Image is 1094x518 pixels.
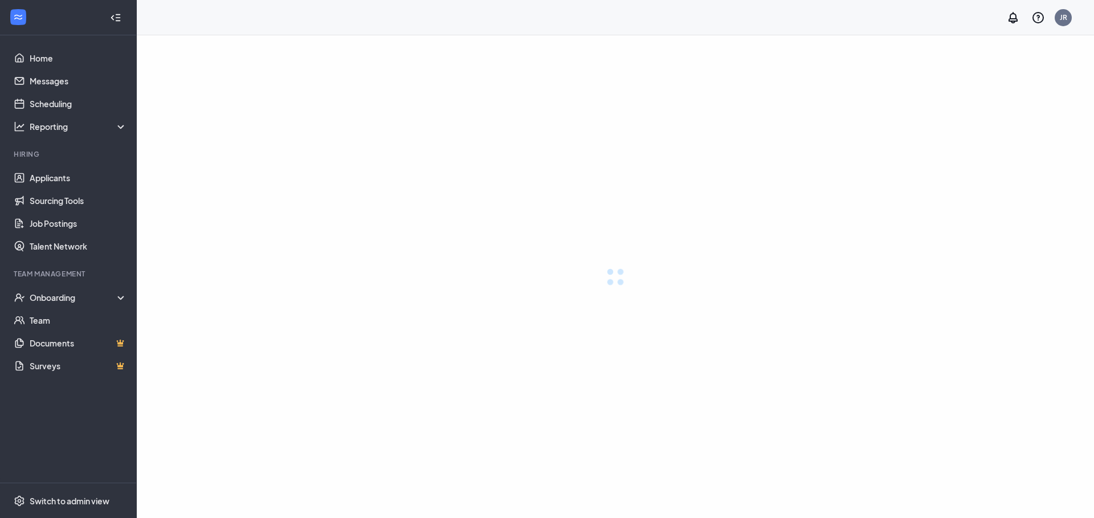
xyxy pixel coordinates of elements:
[30,189,127,212] a: Sourcing Tools
[110,12,121,23] svg: Collapse
[30,166,127,189] a: Applicants
[1031,11,1045,25] svg: QuestionInfo
[30,212,127,235] a: Job Postings
[30,70,127,92] a: Messages
[30,92,127,115] a: Scheduling
[30,292,128,303] div: Onboarding
[30,332,127,354] a: DocumentsCrown
[1060,13,1067,22] div: JR
[14,121,25,132] svg: Analysis
[30,495,109,507] div: Switch to admin view
[30,47,127,70] a: Home
[14,149,125,159] div: Hiring
[30,309,127,332] a: Team
[14,269,125,279] div: Team Management
[1006,11,1020,25] svg: Notifications
[14,495,25,507] svg: Settings
[30,354,127,377] a: SurveysCrown
[13,11,24,23] svg: WorkstreamLogo
[30,235,127,258] a: Talent Network
[30,121,128,132] div: Reporting
[14,292,25,303] svg: UserCheck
